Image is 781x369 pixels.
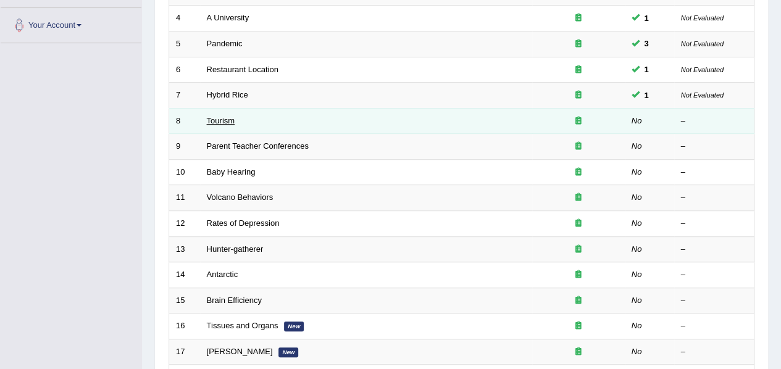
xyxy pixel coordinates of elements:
[207,270,238,279] a: Antarctic
[207,141,309,151] a: Parent Teacher Conferences
[169,185,200,211] td: 11
[681,346,748,358] div: –
[539,218,618,230] div: Exam occurring question
[207,296,262,305] a: Brain Efficiency
[169,57,200,83] td: 6
[539,346,618,358] div: Exam occurring question
[539,115,618,127] div: Exam occurring question
[207,321,278,330] a: Tissues and Organs
[632,347,642,356] em: No
[1,8,141,39] a: Your Account
[169,262,200,288] td: 14
[632,270,642,279] em: No
[640,37,654,50] span: You can still take this question
[169,83,200,109] td: 7
[632,244,642,254] em: No
[539,244,618,255] div: Exam occurring question
[169,31,200,57] td: 5
[681,91,724,99] small: Not Evaluated
[169,108,200,134] td: 8
[169,339,200,365] td: 17
[640,63,654,76] span: You can still take this question
[539,320,618,332] div: Exam occurring question
[539,269,618,281] div: Exam occurring question
[169,159,200,185] td: 10
[539,89,618,101] div: Exam occurring question
[169,313,200,339] td: 16
[207,193,274,202] a: Volcano Behaviors
[169,236,200,262] td: 13
[207,13,249,22] a: A University
[539,64,618,76] div: Exam occurring question
[640,89,654,102] span: You can still take this question
[207,39,243,48] a: Pandemic
[539,38,618,50] div: Exam occurring question
[169,134,200,160] td: 9
[169,6,200,31] td: 4
[284,321,304,331] em: New
[632,116,642,125] em: No
[681,167,748,178] div: –
[632,167,642,176] em: No
[681,218,748,230] div: –
[207,65,278,74] a: Restaurant Location
[632,321,642,330] em: No
[539,192,618,204] div: Exam occurring question
[539,167,618,178] div: Exam occurring question
[207,244,264,254] a: Hunter-gatherer
[681,14,724,22] small: Not Evaluated
[681,320,748,332] div: –
[278,347,298,357] em: New
[681,141,748,152] div: –
[681,244,748,255] div: –
[681,115,748,127] div: –
[539,12,618,24] div: Exam occurring question
[632,296,642,305] em: No
[681,192,748,204] div: –
[169,288,200,313] td: 15
[681,269,748,281] div: –
[681,40,724,48] small: Not Evaluated
[681,66,724,73] small: Not Evaluated
[632,218,642,228] em: No
[640,12,654,25] span: You can still take this question
[539,295,618,307] div: Exam occurring question
[632,193,642,202] em: No
[207,218,280,228] a: Rates of Depression
[539,141,618,152] div: Exam occurring question
[207,90,248,99] a: Hybrid Rice
[681,295,748,307] div: –
[632,141,642,151] em: No
[207,116,235,125] a: Tourism
[207,347,273,356] a: [PERSON_NAME]
[207,167,256,176] a: Baby Hearing
[169,210,200,236] td: 12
